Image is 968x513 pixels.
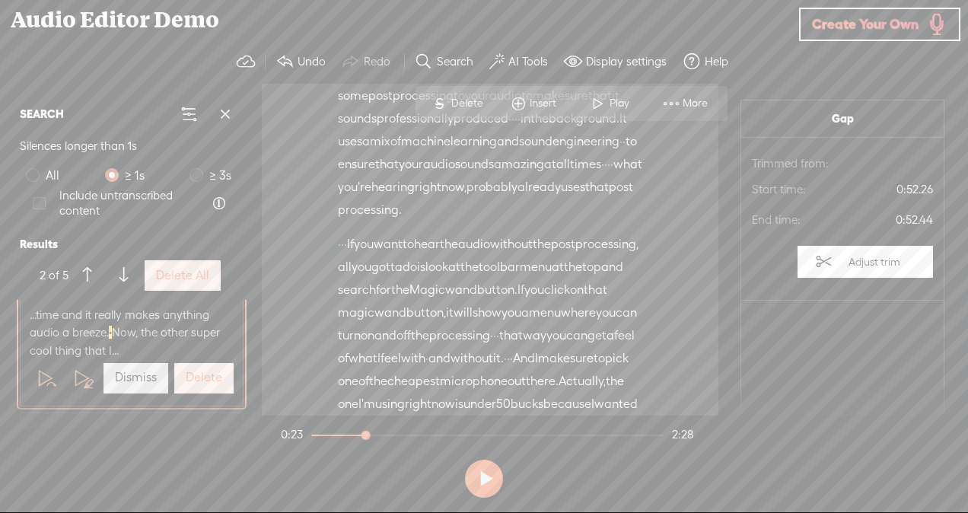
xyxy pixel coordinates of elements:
span: 0:52.26 [819,178,933,201]
div: 0:23 [281,427,303,442]
label: Adjust trim [841,247,908,276]
label: Search [437,54,473,69]
div: 2 of 5 [40,268,68,283]
span: End time: [752,212,819,228]
span: now [431,393,455,416]
button: Dismiss [103,363,168,394]
span: And [513,347,535,370]
span: to [594,347,605,370]
span: the [460,256,479,279]
span: · [510,347,513,370]
span: · [338,233,341,256]
span: a [559,416,567,438]
span: you [546,324,566,347]
span: probably [466,176,517,199]
span: amazing [494,153,544,176]
span: one [338,370,358,393]
span: of [390,130,401,153]
label: Dismiss [115,370,157,386]
span: on [361,324,374,347]
span: the [533,233,551,256]
span: at [544,153,556,176]
span: click [544,279,570,301]
span: show [473,301,502,324]
span: all [338,256,352,279]
span: at [552,256,564,279]
span: without [490,233,533,256]
span: you [596,301,616,324]
span: the [411,324,429,347]
span: gotta [371,256,403,279]
span: All [40,166,65,185]
div: 2:28 [672,427,693,442]
span: that [588,84,612,107]
span: there. [526,370,559,393]
span: mix [370,130,390,153]
span: processing [393,84,454,107]
span: I [377,347,381,370]
span: engineering [552,130,619,153]
span: pick [605,347,629,370]
span: using [375,393,405,416]
label: Delete [186,370,222,386]
b: Results [20,231,244,258]
span: hearing [371,176,415,199]
span: a [521,301,529,324]
span: menu [520,256,552,279]
span: can [566,324,587,347]
span: ≥ 3s [203,166,237,185]
span: way [523,324,546,347]
span: I'm [358,393,375,416]
span: menu [529,301,561,324]
span: If [347,233,354,256]
span: and [601,256,623,279]
span: · [493,324,496,347]
span: do [403,256,417,279]
span: · [344,233,347,256]
span: Find all pauses, including sounds like coughing, murmuring, or other noises that were not convert... [212,196,226,210]
span: · [109,326,112,339]
span: under [463,393,496,416]
span: cheapest [387,370,440,393]
span: Start time: [752,182,819,197]
span: If [517,279,524,301]
span: audio [489,84,521,107]
span: hear [414,233,440,256]
label: Display settings [586,54,667,69]
label: Help [705,54,728,69]
span: ...time and it really makes anything audio a breeze. Now, the other super cool thing that I... [30,306,234,360]
span: you [502,301,521,324]
button: Delete All [145,260,221,291]
span: the [606,370,624,393]
span: Gap [752,111,933,126]
span: some [338,84,368,107]
span: Include untranscribed content [59,188,201,218]
span: audio [458,233,490,256]
span: · [607,153,610,176]
span: Magic [409,279,445,301]
span: that [585,176,609,199]
span: make [533,84,565,107]
span: ≥ 1s [119,166,151,185]
span: top [582,256,601,279]
span: magic [338,301,374,324]
span: where [561,301,596,324]
span: of [338,347,349,370]
span: sounds [338,107,377,130]
span: to [454,84,465,107]
span: Silences longer than 1s [20,132,137,160]
span: toolbar [479,256,520,279]
span: button, [406,301,446,324]
span: the [440,233,458,256]
span: to [338,416,349,438]
button: Display settings [558,46,677,77]
span: to [626,130,637,153]
span: can [616,301,637,324]
span: a [607,324,614,347]
span: now, [441,176,466,199]
span: · [610,153,613,176]
span: sounds [455,153,494,176]
span: of [358,370,369,393]
button: Adjust trim [798,246,933,278]
label: Delete All [156,268,209,284]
